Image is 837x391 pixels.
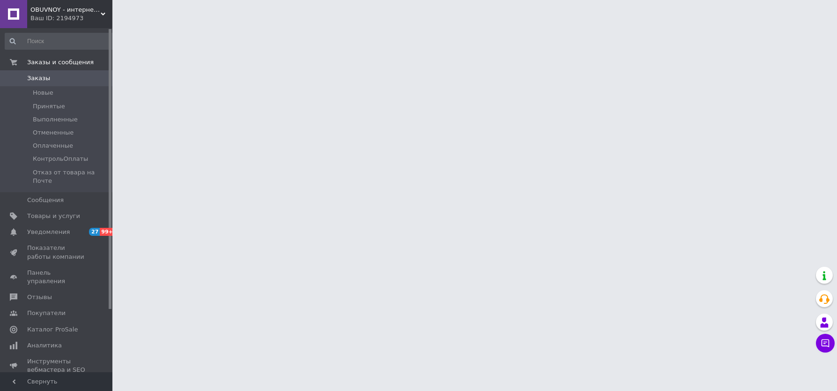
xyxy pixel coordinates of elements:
div: Ваш ID: 2194973 [30,14,112,23]
span: Новые [33,89,53,97]
input: Поиск [5,33,117,50]
span: Сообщения [27,196,64,204]
span: 27 [89,228,100,236]
span: Показатели работы компании [27,244,87,261]
span: Панель управления [27,269,87,286]
span: Уведомления [27,228,70,236]
span: Инструменты вебмастера и SEO [27,357,87,374]
span: Оплаченные [33,142,73,150]
button: Чат с покупателем [816,334,835,353]
span: Покупатели [27,309,66,317]
span: Заказы и сообщения [27,58,94,67]
span: 99+ [100,228,115,236]
span: Отмененные [33,128,74,137]
span: Принятые [33,102,65,111]
span: OBUVNOY - интернет-магазин [30,6,101,14]
span: Товары и услуги [27,212,80,220]
span: Каталог ProSale [27,325,78,334]
span: КонтрольОплаты [33,155,88,163]
span: Аналитика [27,341,62,350]
span: Отказ от товара на Почте [33,168,116,185]
span: Отзывы [27,293,52,301]
span: Заказы [27,74,50,83]
span: Выполненные [33,115,78,124]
